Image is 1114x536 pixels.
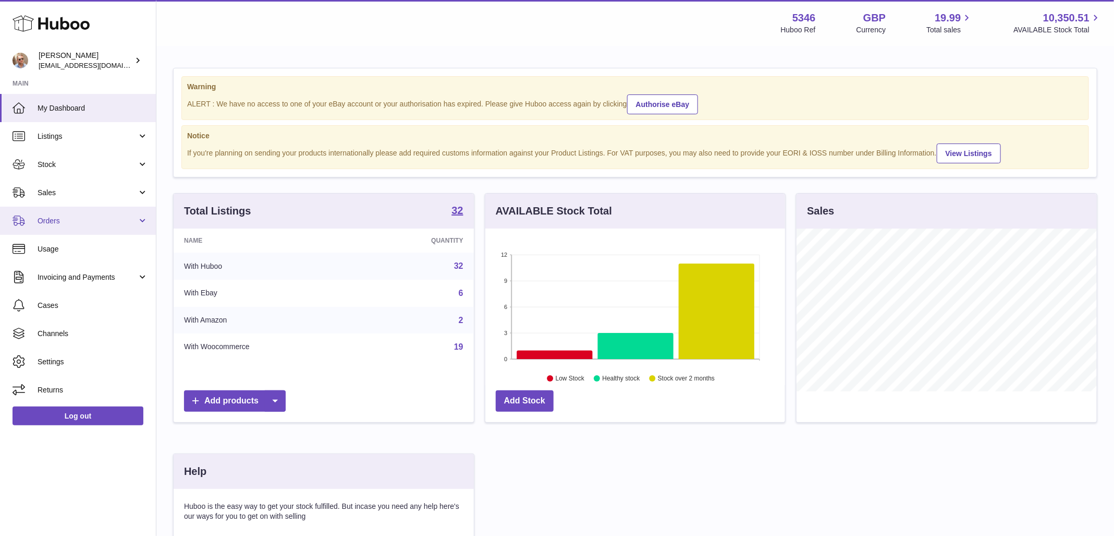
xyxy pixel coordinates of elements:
[38,357,148,367] span: Settings
[184,464,206,479] h3: Help
[1013,25,1101,35] span: AVAILABLE Stock Total
[39,51,132,70] div: [PERSON_NAME]
[602,375,640,383] text: Healthy stock
[38,385,148,395] span: Returns
[504,304,507,310] text: 6
[38,103,148,113] span: My Dashboard
[184,502,463,521] p: Huboo is the easy way to get your stock fulfilled. But incase you need any help here's our ways f...
[38,132,137,141] span: Listings
[187,82,1083,92] strong: Warning
[504,356,507,362] text: 0
[187,142,1083,163] div: If you're planning on sending your products internationally please add required customs informati...
[459,316,463,325] a: 2
[174,280,360,307] td: With Ebay
[658,375,715,383] text: Stock over 2 months
[174,333,360,361] td: With Woocommerce
[926,25,973,35] span: Total sales
[360,229,473,253] th: Quantity
[39,61,153,69] span: [EMAIL_ADDRESS][DOMAIN_NAME]
[556,375,585,383] text: Low Stock
[501,252,507,258] text: 12
[863,11,886,25] strong: GBP
[451,205,463,216] strong: 32
[184,204,251,218] h3: Total Listings
[38,244,148,254] span: Usage
[935,11,961,25] span: 19.99
[38,329,148,339] span: Channels
[13,53,28,68] img: support@radoneltd.co.uk
[187,131,1083,141] strong: Notice
[38,160,137,170] span: Stock
[38,216,137,226] span: Orders
[1043,11,1089,25] span: 10,350.51
[459,289,463,297] a: 6
[13,407,143,425] a: Log out
[627,94,699,114] a: Authorise eBay
[454,342,463,351] a: 19
[454,261,463,270] a: 32
[496,390,554,412] a: Add Stock
[184,390,286,412] a: Add products
[937,144,1001,163] a: View Listings
[792,11,816,25] strong: 5346
[38,188,137,198] span: Sales
[496,204,612,218] h3: AVAILABLE Stock Total
[504,278,507,284] text: 9
[38,301,148,311] span: Cases
[807,204,834,218] h3: Sales
[926,11,973,35] a: 19.99 Total sales
[38,272,137,282] span: Invoicing and Payments
[856,25,886,35] div: Currency
[174,229,360,253] th: Name
[504,330,507,336] text: 3
[174,253,360,280] td: With Huboo
[174,307,360,334] td: With Amazon
[1013,11,1101,35] a: 10,350.51 AVAILABLE Stock Total
[781,25,816,35] div: Huboo Ref
[451,205,463,218] a: 32
[187,93,1083,114] div: ALERT : We have no access to one of your eBay account or your authorisation has expired. Please g...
